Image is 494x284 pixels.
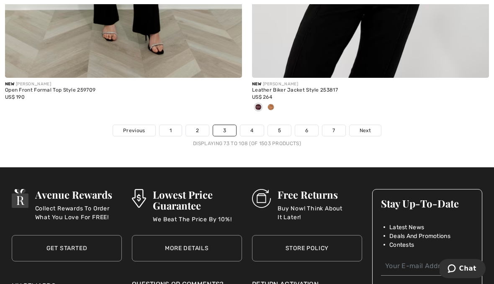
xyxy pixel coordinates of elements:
[132,235,242,261] a: More Details
[440,259,486,280] iframe: Opens a widget where you can chat to one of our agents
[186,125,209,136] a: 2
[389,241,414,249] span: Contests
[268,125,291,136] a: 5
[123,127,145,134] span: Previous
[389,223,424,232] span: Latest News
[12,235,122,261] a: Get Started
[12,189,28,208] img: Avenue Rewards
[5,81,242,87] div: [PERSON_NAME]
[252,94,272,100] span: US$ 264
[240,125,263,136] a: 4
[295,125,318,136] a: 6
[252,235,362,261] a: Store Policy
[35,204,122,221] p: Collect Rewards To Order What You Love For FREE!
[5,87,242,93] div: Open Front Formal Top Style 259709
[160,125,182,136] a: 1
[252,81,489,87] div: [PERSON_NAME]
[252,82,261,87] span: New
[389,232,450,241] span: Deals And Promotions
[252,87,489,93] div: Leather Biker Jacket Style 253817
[278,189,362,200] h3: Free Returns
[252,101,265,115] div: Plum
[5,94,25,100] span: US$ 190
[278,204,362,221] p: Buy Now! Think About It Later!
[153,189,242,211] h3: Lowest Price Guarantee
[132,189,146,208] img: Lowest Price Guarantee
[35,189,122,200] h3: Avenue Rewards
[252,189,271,208] img: Free Returns
[350,125,381,136] a: Next
[5,82,14,87] span: New
[113,125,155,136] a: Previous
[153,215,242,232] p: We Beat The Price By 10%!
[213,125,236,136] a: 3
[265,101,277,115] div: Burnt orange
[360,127,371,134] span: Next
[322,125,345,136] a: 7
[381,257,473,276] input: Your E-mail Address
[381,198,473,209] h3: Stay Up-To-Date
